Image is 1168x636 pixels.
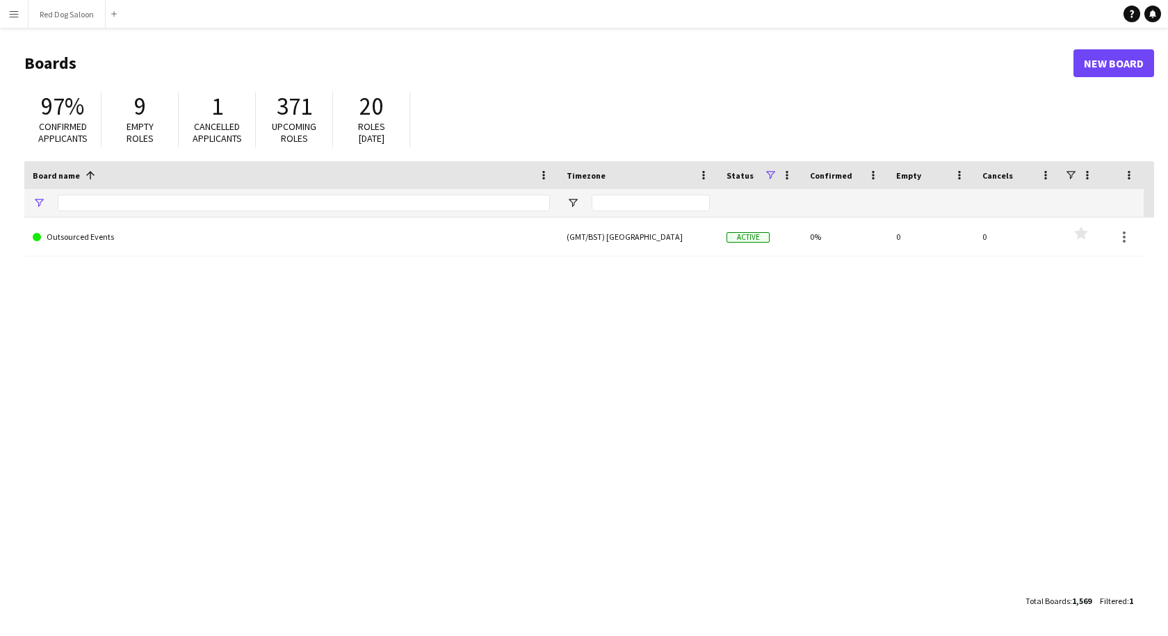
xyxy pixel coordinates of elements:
[1100,596,1127,606] span: Filtered
[727,170,754,181] span: Status
[567,170,606,181] span: Timezone
[810,170,852,181] span: Confirmed
[974,218,1060,256] div: 0
[33,170,80,181] span: Board name
[982,170,1013,181] span: Cancels
[1100,587,1133,614] div: :
[1073,49,1154,77] a: New Board
[33,218,550,256] a: Outsourced Events
[24,53,1073,74] h1: Boards
[802,218,888,256] div: 0%
[1072,596,1092,606] span: 1,569
[127,120,154,145] span: Empty roles
[38,120,88,145] span: Confirmed applicants
[888,218,974,256] div: 0
[1025,596,1070,606] span: Total Boards
[193,120,242,145] span: Cancelled applicants
[558,218,718,256] div: (GMT/BST) [GEOGRAPHIC_DATA]
[727,232,770,243] span: Active
[211,91,223,122] span: 1
[272,120,316,145] span: Upcoming roles
[58,195,550,211] input: Board name Filter Input
[592,195,710,211] input: Timezone Filter Input
[567,197,579,209] button: Open Filter Menu
[33,197,45,209] button: Open Filter Menu
[134,91,146,122] span: 9
[29,1,106,28] button: Red Dog Saloon
[1129,596,1133,606] span: 1
[359,91,383,122] span: 20
[358,120,385,145] span: Roles [DATE]
[896,170,921,181] span: Empty
[41,91,84,122] span: 97%
[1025,587,1092,614] div: :
[277,91,312,122] span: 371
